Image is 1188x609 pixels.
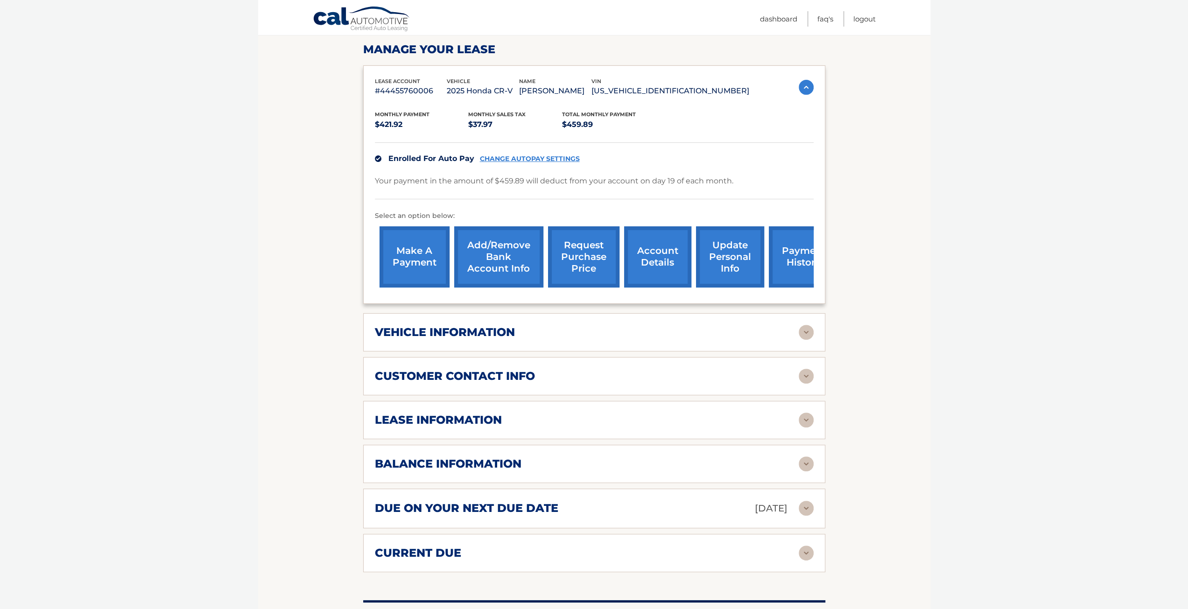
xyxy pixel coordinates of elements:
p: $459.89 [562,118,656,131]
p: [PERSON_NAME] [519,84,591,98]
span: vehicle [447,78,470,84]
p: 2025 Honda CR-V [447,84,519,98]
a: Logout [853,11,876,27]
img: accordion-rest.svg [799,501,814,516]
a: Dashboard [760,11,797,27]
p: $37.97 [468,118,562,131]
img: accordion-active.svg [799,80,814,95]
h2: balance information [375,457,521,471]
span: Total Monthly Payment [562,111,636,118]
p: [US_VEHICLE_IDENTIFICATION_NUMBER] [591,84,749,98]
img: accordion-rest.svg [799,456,814,471]
span: lease account [375,78,420,84]
h2: lease information [375,413,502,427]
p: #44455760006 [375,84,447,98]
a: Cal Automotive [313,6,411,33]
a: FAQ's [817,11,833,27]
h2: Manage Your Lease [363,42,825,56]
span: Monthly Payment [375,111,429,118]
img: accordion-rest.svg [799,325,814,340]
a: make a payment [380,226,450,287]
a: payment history [769,226,839,287]
a: Add/Remove bank account info [454,226,543,287]
h2: due on your next due date [375,501,558,515]
p: $421.92 [375,118,469,131]
img: check.svg [375,155,381,162]
a: account details [624,226,691,287]
img: accordion-rest.svg [799,413,814,427]
a: update personal info [696,226,764,287]
span: Monthly sales Tax [468,111,526,118]
a: request purchase price [548,226,619,287]
span: vin [591,78,601,84]
p: [DATE] [755,500,787,517]
img: accordion-rest.svg [799,546,814,560]
img: accordion-rest.svg [799,369,814,384]
h2: customer contact info [375,369,535,383]
h2: current due [375,546,461,560]
a: CHANGE AUTOPAY SETTINGS [480,155,580,163]
p: Select an option below: [375,210,814,222]
h2: vehicle information [375,325,515,339]
span: Enrolled For Auto Pay [388,154,474,163]
p: Your payment in the amount of $459.89 will deduct from your account on day 19 of each month. [375,175,733,188]
span: name [519,78,535,84]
